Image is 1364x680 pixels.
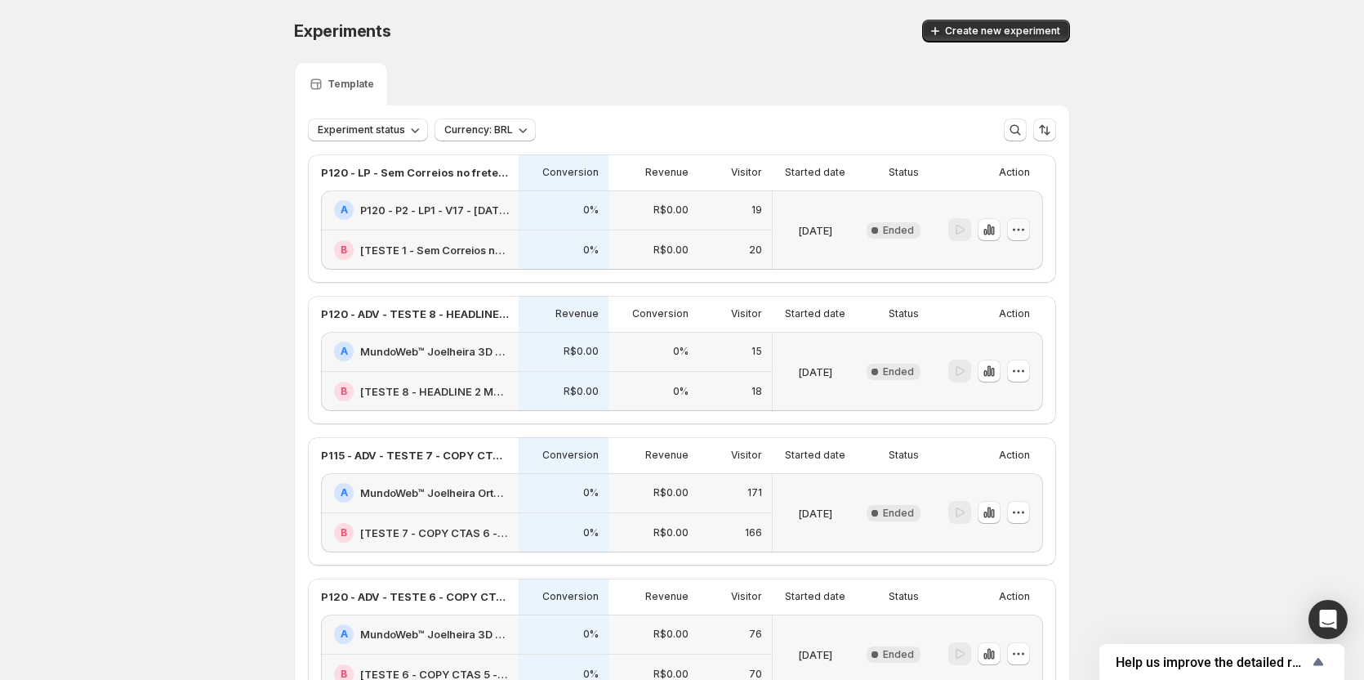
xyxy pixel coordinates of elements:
[435,119,536,141] button: Currency: BRL
[542,590,599,603] p: Conversion
[321,164,509,181] p: P120 - LP - Sem Correios no frete - [DATE] 12:00:39
[798,222,832,239] p: [DATE]
[341,628,348,641] h2: A
[1116,655,1308,670] span: Help us improve the detailed report for A/B campaigns
[883,648,914,661] span: Ended
[341,345,348,358] h2: A
[751,204,762,217] p: 19
[673,345,689,358] p: 0%
[785,449,845,462] p: Started date
[645,166,689,179] p: Revenue
[360,485,509,501] h2: MundoWeb™ Joelheira Ortopédica De Cobre CopperFlex - A3
[542,166,599,179] p: Conversion
[341,486,348,499] h2: A
[360,383,509,400] h2: [TESTE 8 - HEADLINE 2 MATCH - [DATE]] MundoWeb™ Joelheira 3D de Cobre CopperFlex - A4
[785,307,845,320] p: Started date
[555,307,599,320] p: Revenue
[360,626,509,642] h2: MundoWeb™ Joelheira 3D de Cobre CopperFlex - A4
[798,364,832,380] p: [DATE]
[653,628,689,641] p: R$0.00
[785,166,845,179] p: Started date
[999,166,1030,179] p: Action
[308,119,428,141] button: Experiment status
[583,526,599,539] p: 0%
[883,365,914,378] span: Ended
[751,385,762,398] p: 18
[321,588,509,605] p: P120 - ADV - TESTE 6 - COPY CTA 5 - [DATE] 11:38:13
[798,505,832,521] p: [DATE]
[653,244,689,257] p: R$0.00
[341,244,347,257] h2: B
[883,224,914,237] span: Ended
[883,507,914,520] span: Ended
[360,525,509,541] h2: [TESTE 7 - COPY CTAS 6 - [DATE]] MundoWeb™ Joelheira Ortopédica De Cobre CopperFlex - A3
[645,590,689,603] p: Revenue
[341,204,348,217] h2: A
[889,449,919,462] p: Status
[889,307,919,320] p: Status
[360,202,509,218] h2: P120 - P2 - LP1 - V17 - [DATE]
[751,345,762,358] p: 15
[999,449,1030,462] p: Action
[318,123,405,136] span: Experiment status
[889,166,919,179] p: Status
[731,449,762,462] p: Visitor
[341,385,347,398] h2: B
[653,204,689,217] p: R$0.00
[645,449,689,462] p: Revenue
[542,449,599,462] p: Conversion
[1116,652,1328,672] button: Show survey - Help us improve the detailed report for A/B campaigns
[731,307,762,320] p: Visitor
[999,307,1030,320] p: Action
[583,244,599,257] p: 0%
[945,25,1060,38] span: Create new experiment
[294,21,391,41] span: Experiments
[341,526,347,539] h2: B
[1308,600,1348,639] div: Open Intercom Messenger
[749,628,762,641] p: 76
[321,447,509,463] p: P115 - ADV - TESTE 7 - COPY CTA 6 - [DATE] 11:51:21
[444,123,513,136] span: Currency: BRL
[360,242,509,258] h2: [TESTE 1 - Sem Correios no frete - [DATE]] P120 - P2 - LP1 - V17 - [DATE]
[673,385,689,398] p: 0%
[745,526,762,539] p: 166
[321,306,509,322] p: P120 - ADV - TESTE 8 - HEADLINE 2 MATCH - [DATE] 17:08:12
[360,343,509,360] h2: MundoWeb™ Joelheira 3D de Cobre CopperFlex - A4
[1033,119,1056,141] button: Sort the results
[653,526,689,539] p: R$0.00
[564,345,599,358] p: R$0.00
[653,486,689,499] p: R$0.00
[731,166,762,179] p: Visitor
[583,204,599,217] p: 0%
[328,78,374,91] p: Template
[632,307,689,320] p: Conversion
[583,486,599,499] p: 0%
[747,486,762,499] p: 171
[922,20,1070,42] button: Create new experiment
[798,646,832,663] p: [DATE]
[999,590,1030,603] p: Action
[749,244,762,257] p: 20
[731,590,762,603] p: Visitor
[785,590,845,603] p: Started date
[889,590,919,603] p: Status
[564,385,599,398] p: R$0.00
[583,628,599,641] p: 0%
